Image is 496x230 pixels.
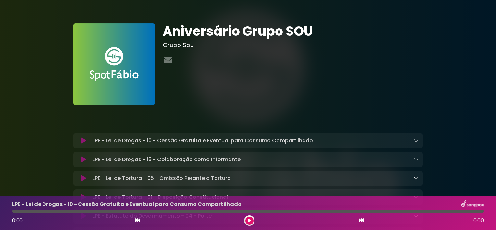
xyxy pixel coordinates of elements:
[93,137,313,145] p: LPE - Lei de Drogas - 10 - Cessão Gratuita e Eventual para Consumo Compartilhado
[93,174,231,182] p: LPE - Lei de Tortura - 05 - Omissão Perante a Tortura
[461,200,484,209] img: songbox-logo-white.png
[93,156,241,163] p: LPE - Lei de Drogas - 15 - Colaboração como Informante
[73,23,155,105] img: FAnVhLgaRSStWruMDZa6
[93,193,228,201] p: LPE - Lei de Tortura - 01 - Disposição Constitucional
[163,23,423,39] h1: Aniversário Grupo SOU
[12,200,242,208] p: LPE - Lei de Drogas - 10 - Cessão Gratuita e Eventual para Consumo Compartilhado
[163,42,423,49] h3: Grupo Sou
[12,217,23,224] span: 0:00
[473,217,484,224] span: 0:00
